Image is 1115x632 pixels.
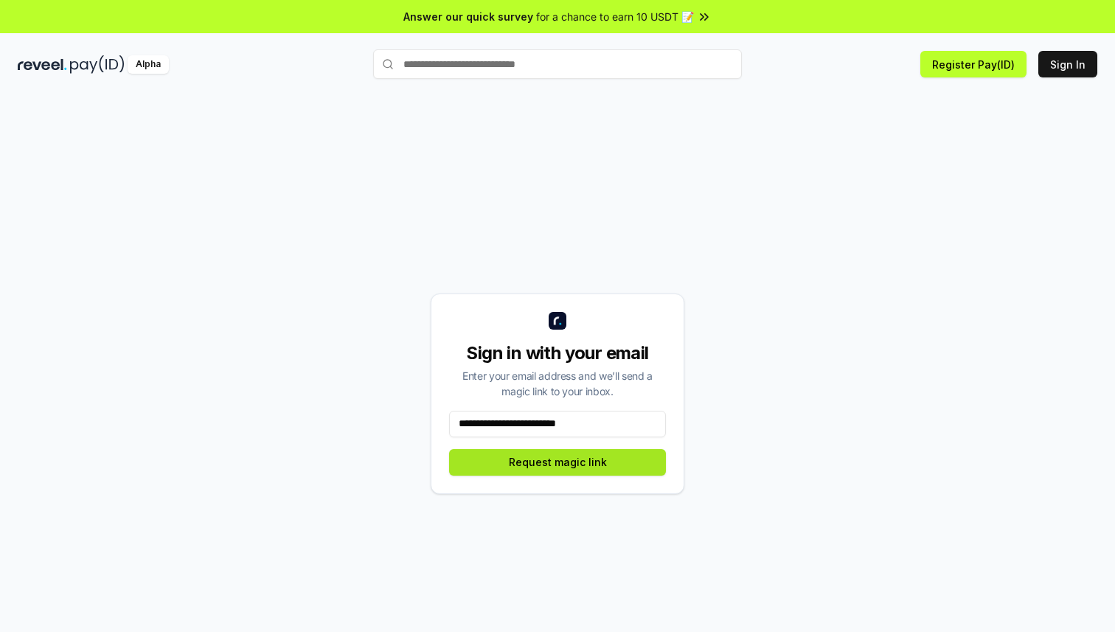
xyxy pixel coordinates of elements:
img: reveel_dark [18,55,67,74]
span: Answer our quick survey [403,9,533,24]
span: for a chance to earn 10 USDT 📝 [536,9,694,24]
button: Register Pay(ID) [920,51,1027,77]
button: Request magic link [449,449,666,476]
button: Sign In [1038,51,1097,77]
img: logo_small [549,312,566,330]
div: Sign in with your email [449,341,666,365]
div: Enter your email address and we’ll send a magic link to your inbox. [449,368,666,399]
img: pay_id [70,55,125,74]
div: Alpha [128,55,169,74]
